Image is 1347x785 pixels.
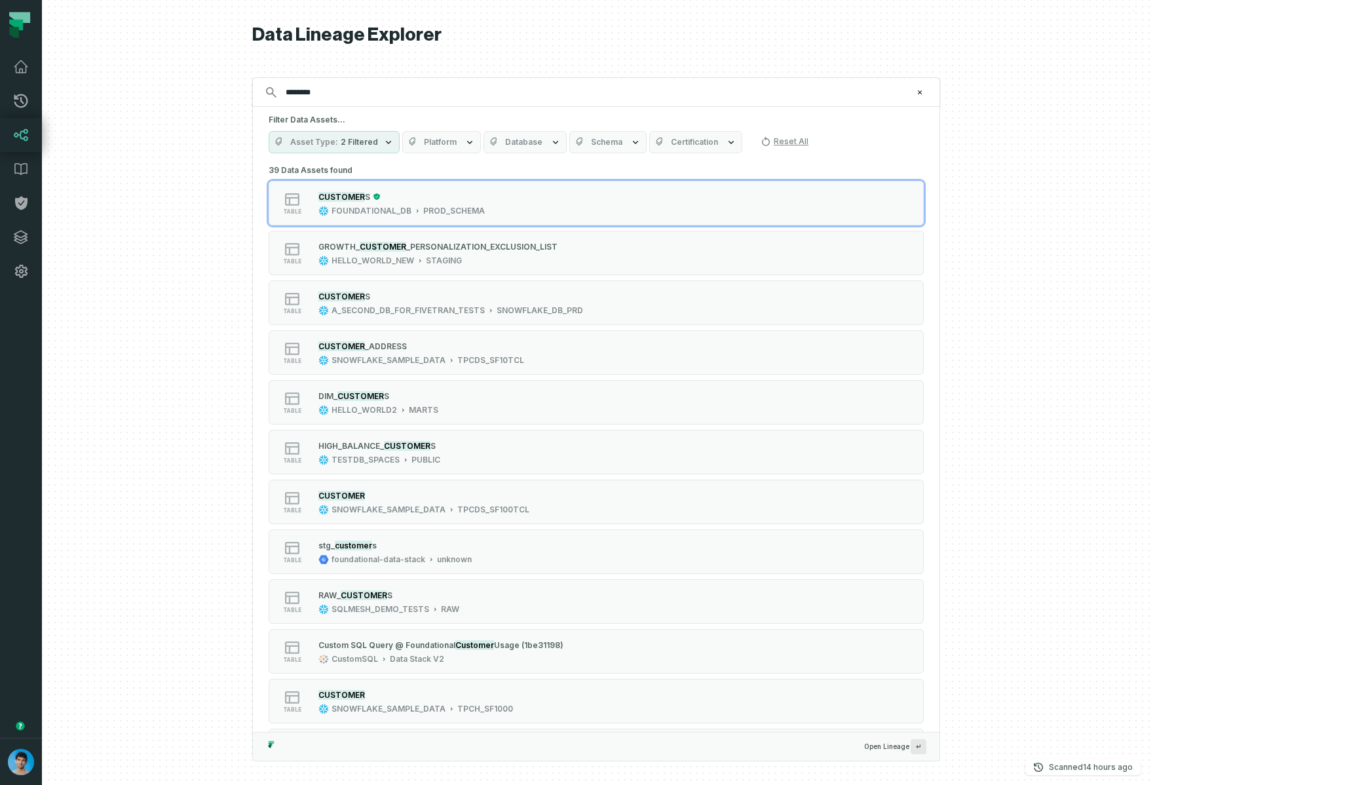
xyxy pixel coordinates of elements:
[283,706,301,713] span: table
[411,455,440,465] div: PUBLIC
[269,430,924,474] button: tableTESTDB_SPACESPUBLIC
[269,480,924,524] button: tableSNOWFLAKE_SAMPLE_DATATPCDS_SF100TCL
[755,131,814,152] button: Reset All
[252,24,940,47] h1: Data Lineage Explorer
[1025,759,1141,775] button: Scanned[DATE] 8:12:26 AM
[318,292,365,301] mark: CUSTOMER
[283,457,301,464] span: table
[269,579,924,624] button: tableSQLMESH_DEMO_TESTSRAW
[457,355,524,366] div: TPCDS_SF10TCL
[269,529,924,574] button: tablefoundational-data-stackunknown
[360,242,406,252] mark: CUSTOMER
[283,258,301,265] span: table
[430,441,436,451] span: S
[332,505,446,515] div: SNOWFLAKE_SAMPLE_DATA
[390,654,444,664] div: Data Stack V2
[283,507,301,514] span: table
[370,193,381,201] div: Certified
[318,341,365,351] mark: CUSTOMER
[253,161,939,732] div: Suggestions
[332,405,397,415] div: HELLO_WORLD2
[269,131,400,153] button: Asset Type2 Filtered
[402,131,481,153] button: Platform
[423,206,485,216] div: PROD_SCHEMA
[283,557,301,564] span: table
[341,590,387,600] mark: CUSTOMER
[341,137,378,147] span: 2 Filtered
[332,604,429,615] div: SQLMESH_DEMO_TESTS
[344,242,360,252] span: TH_
[269,115,924,125] h5: Filter Data Assets...
[318,391,324,401] span: D
[387,590,392,600] span: S
[406,242,558,252] span: _PERSONALIZATION_EXCLUSION_LIST
[269,181,924,225] button: tableFOUNDATIONAL_DBPROD_SCHEMA
[365,341,407,351] span: _ADDRESS
[337,391,384,401] mark: CUSTOMER
[455,640,494,650] mark: Customer
[335,541,372,550] mark: customer
[1083,762,1133,772] relative-time: Oct 14, 2025, 8:12 AM GMT+3
[671,137,718,147] span: Certification
[449,640,455,650] span: al
[318,491,365,501] mark: CUSTOMER
[497,305,583,316] div: SNOWFLAKE_DB_PRD
[318,690,365,700] mark: CUSTOMER
[283,607,301,613] span: table
[365,192,370,202] span: S
[913,86,926,99] button: Clear search query
[365,292,370,301] span: S
[484,131,567,153] button: Database
[332,455,400,465] div: TESTDB_SPACES
[332,704,446,714] div: SNOWFLAKE_SAMPLE_DATA
[457,505,529,515] div: TPCDS_SF100TCL
[494,640,563,650] span: Usage (1be31198)
[441,604,459,615] div: RAW
[372,541,377,550] span: s
[332,256,414,266] div: HELLO_WORLD_NEW
[323,541,335,550] span: tg_
[1049,761,1133,774] p: Scanned
[591,137,622,147] span: Schema
[318,640,449,650] span: Custom SQL Query @ Foundation
[426,256,462,266] div: STAGING
[318,441,370,451] span: HIGH_BALAN
[332,206,411,216] div: FOUNDATIONAL_DB
[384,441,430,451] mark: CUSTOMER
[864,739,926,754] span: Open Lineage
[8,749,34,775] img: avatar of Omri Ildis
[569,131,647,153] button: Schema
[649,131,742,153] button: Certification
[269,231,924,275] button: tableHELLO_WORLD_NEWSTAGING
[269,380,924,425] button: tableHELLO_WORLD2MARTS
[318,541,323,550] span: s
[14,720,26,732] div: Tooltip anchor
[269,280,924,325] button: tableA_SECOND_DB_FOR_FIVETRAN_TESTSSNOWFLAKE_DB_PRD
[424,137,457,147] span: Platform
[332,654,378,664] div: CustomSQL
[505,137,542,147] span: Database
[437,554,472,565] div: unknown
[332,554,425,565] div: foundational-data-stack
[283,657,301,663] span: table
[318,590,324,600] span: R
[318,192,365,202] mark: CUSTOMER
[269,729,924,773] button: tableFOUNDATIONAL_DBPROD_SCHEMA
[457,704,513,714] div: TPCH_SF1000
[332,355,446,366] div: SNOWFLAKE_SAMPLE_DATA
[324,391,337,401] span: IM_
[911,739,926,754] span: Press ↵ to add a new Data Asset to the graph
[332,305,485,316] div: A_SECOND_DB_FOR_FIVETRAN_TESTS
[283,408,301,414] span: table
[370,441,384,451] span: CE_
[409,405,438,415] div: MARTS
[269,629,924,674] button: tableCustomSQLData Stack V2
[269,330,924,375] button: tableSNOWFLAKE_SAMPLE_DATATPCDS_SF10TCL
[290,137,338,147] span: Asset Type
[269,679,924,723] button: tableSNOWFLAKE_SAMPLE_DATATPCH_SF1000
[283,358,301,364] span: table
[283,208,301,215] span: table
[384,391,389,401] span: S
[318,242,344,252] span: GROW
[283,308,301,315] span: table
